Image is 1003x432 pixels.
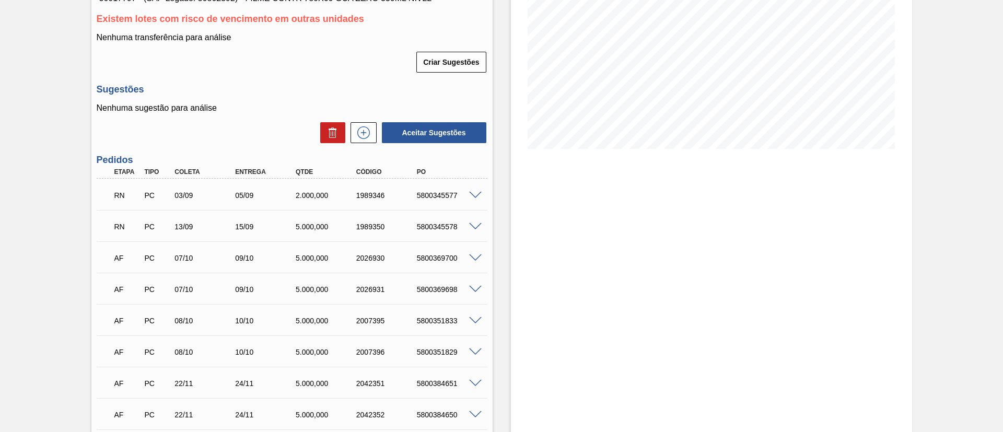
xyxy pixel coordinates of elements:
[414,317,482,325] div: 5800351833
[142,411,173,419] div: Pedido de Compra
[354,411,422,419] div: 2042352
[293,285,361,294] div: 5.000,000
[382,122,486,143] button: Aceitar Sugestões
[114,411,141,419] p: AF
[97,84,487,95] h3: Sugestões
[293,168,361,176] div: Qtde
[114,254,141,262] p: AF
[293,191,361,200] div: 2.000,000
[172,317,240,325] div: 08/10/2025
[354,223,422,231] div: 1989350
[114,348,141,356] p: AF
[172,191,240,200] div: 03/09/2025
[142,191,173,200] div: Pedido de Compra
[172,411,240,419] div: 22/11/2025
[142,379,173,388] div: Pedido de Compra
[354,168,422,176] div: Código
[172,223,240,231] div: 13/09/2025
[142,285,173,294] div: Pedido de Compra
[97,155,487,166] h3: Pedidos
[232,348,300,356] div: 10/10/2025
[414,223,482,231] div: 5800345578
[112,309,143,332] div: Aguardando Faturamento
[112,215,143,238] div: Em renegociação
[172,379,240,388] div: 22/11/2025
[112,184,143,207] div: Em renegociação
[142,348,173,356] div: Pedido de Compra
[114,379,141,388] p: AF
[172,348,240,356] div: 08/10/2025
[114,285,141,294] p: AF
[293,223,361,231] div: 5.000,000
[414,254,482,262] div: 5800369700
[112,403,143,426] div: Aguardando Faturamento
[142,254,173,262] div: Pedido de Compra
[232,379,300,388] div: 24/11/2025
[354,191,422,200] div: 1989346
[414,348,482,356] div: 5800351829
[114,223,141,231] p: RN
[414,285,482,294] div: 5800369698
[377,121,487,144] div: Aceitar Sugestões
[354,254,422,262] div: 2026930
[354,379,422,388] div: 2042351
[232,285,300,294] div: 09/10/2025
[416,52,486,73] button: Criar Sugestões
[354,285,422,294] div: 2026931
[232,254,300,262] div: 09/10/2025
[232,168,300,176] div: Entrega
[142,168,173,176] div: Tipo
[142,223,173,231] div: Pedido de Compra
[293,379,361,388] div: 5.000,000
[172,285,240,294] div: 07/10/2025
[114,317,141,325] p: AF
[293,411,361,419] div: 5.000,000
[97,103,487,113] p: Nenhuma sugestão para análise
[172,254,240,262] div: 07/10/2025
[142,317,173,325] div: Pedido de Compra
[345,122,377,143] div: Nova sugestão
[112,278,143,301] div: Aguardando Faturamento
[354,348,422,356] div: 2007396
[354,317,422,325] div: 2007395
[414,168,482,176] div: PO
[232,411,300,419] div: 24/11/2025
[232,223,300,231] div: 15/09/2025
[417,51,487,74] div: Criar Sugestões
[112,372,143,395] div: Aguardando Faturamento
[172,168,240,176] div: Coleta
[414,379,482,388] div: 5800384651
[293,254,361,262] div: 5.000,000
[414,191,482,200] div: 5800345577
[97,33,487,42] p: Nenhuma transferência para análise
[315,122,345,143] div: Excluir Sugestões
[97,14,364,24] span: Existem lotes com risco de vencimento em outras unidades
[232,317,300,325] div: 10/10/2025
[232,191,300,200] div: 05/09/2025
[293,348,361,356] div: 5.000,000
[112,247,143,270] div: Aguardando Faturamento
[112,168,143,176] div: Etapa
[414,411,482,419] div: 5800384650
[293,317,361,325] div: 5.000,000
[112,341,143,364] div: Aguardando Faturamento
[114,191,141,200] p: RN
